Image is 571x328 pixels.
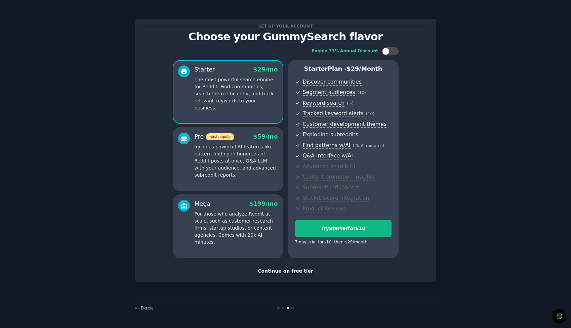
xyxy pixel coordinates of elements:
[303,131,358,138] span: Exploding subreddits
[303,79,362,86] span: Discover communities
[303,121,387,128] span: Customer development themes
[303,152,353,159] span: Q&A interface w/AI
[295,220,392,237] button: TryStarterfor$10
[195,76,278,111] p: The most powerful search engine for Reddit. Find communities, search them efficiently, and track ...
[249,200,278,207] span: $ 199 /mo
[135,305,153,311] a: ← Back
[312,48,378,54] div: Enable 33% Annual Discount
[303,89,355,96] span: Segment audiences
[253,133,278,140] span: $ 59 /mo
[195,210,278,246] p: For those who analyze Reddit at scale, such as customer research firms, startup studios, or conte...
[303,184,359,191] span: Subreddit influencers
[142,31,429,43] p: Choose your GummySearch flavor
[303,100,345,107] span: Keyword search
[295,239,368,245] div: 7 days trial for $10 , then $ 29 /month
[206,133,234,140] span: most popular
[295,225,391,232] div: Try Starter for $10
[253,66,278,73] span: $ 29 /mo
[195,143,278,179] p: Includes powerful AI features like pattern-finding in hundreds of Reddit posts at once, Q&A LLM w...
[195,65,215,74] div: Starter
[303,142,351,149] span: Find patterns w/AI
[303,163,355,170] span: Advanced search UI
[303,174,375,181] span: Content promotion insights
[347,101,354,106] span: ( ∞ )
[366,111,374,116] span: ( 10 )
[195,133,234,141] div: Pro
[295,65,392,73] p: Starter Plan -
[303,205,346,213] span: Product Reviews
[347,65,382,72] span: $ 29 /month
[195,200,211,208] div: Mega
[353,143,384,148] span: ( 2k AI minutes )
[303,195,369,202] span: Slack/Discord integration
[303,110,364,117] span: Tracked keyword alerts
[142,268,429,275] div: Continue on free tier
[257,22,314,30] span: Set up your account
[358,90,366,95] span: ( 10 )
